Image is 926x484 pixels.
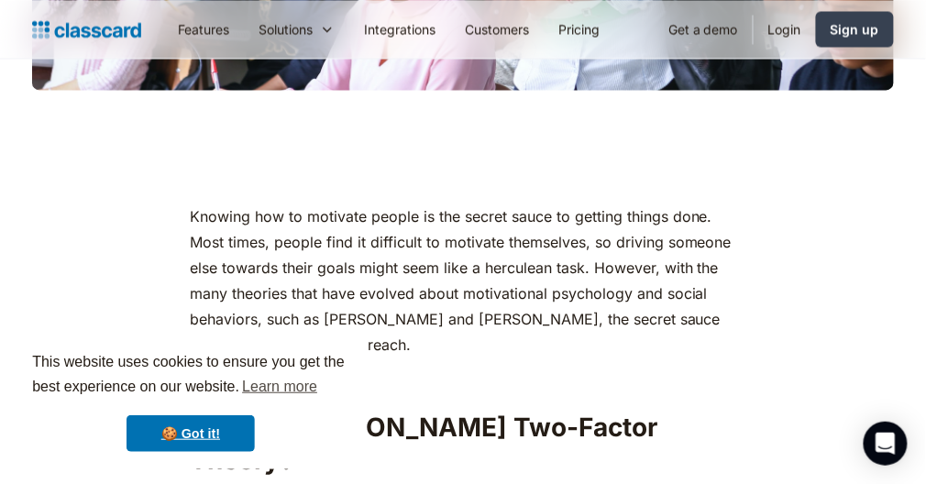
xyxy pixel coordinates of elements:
[32,351,349,401] span: This website uses cookies to ensure you get the best experience on our website.
[190,203,736,357] p: Knowing how to motivate people is the secret sauce to getting things done. Most times, people fin...
[239,373,320,401] a: learn more about cookies
[864,422,908,466] div: Open Intercom Messenger
[544,8,614,49] a: Pricing
[15,334,367,469] div: cookieconsent
[654,8,753,49] a: Get a demo
[163,8,244,49] a: Features
[349,8,450,49] a: Integrations
[244,8,349,49] div: Solutions
[32,16,141,42] a: home
[450,8,544,49] a: Customers
[190,367,736,392] p: ‍
[754,8,816,49] a: Login
[831,19,879,38] div: Sign up
[190,412,657,476] strong: What Is [PERSON_NAME] Two-Factor Theory?
[259,19,313,38] div: Solutions
[127,415,255,452] a: dismiss cookie message
[816,11,894,47] a: Sign up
